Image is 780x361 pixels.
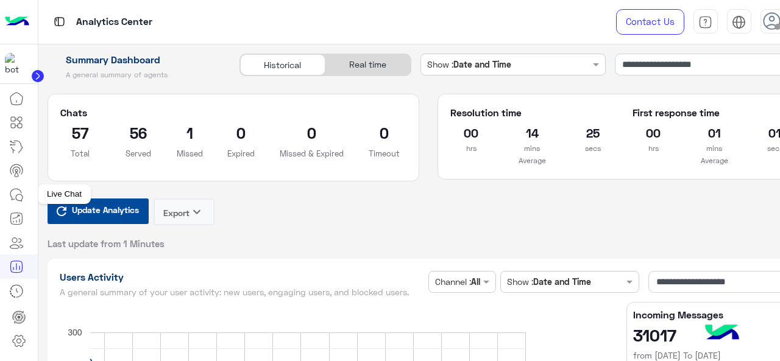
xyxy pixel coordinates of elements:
p: Total [60,147,101,159]
h2: 57 [60,123,101,142]
h5: A general summary of agents [48,70,226,80]
h1: Summary Dashboard [48,54,226,66]
div: Live Chat [38,184,91,204]
h2: 01 [693,123,736,142]
img: 317874714732967 [5,53,27,75]
img: Logo [5,9,29,35]
h1: Users Activity [60,271,424,283]
p: Average [450,155,614,167]
p: mins [693,142,736,155]
img: tab [52,14,67,29]
text: 300 [68,328,82,337]
img: tab [732,15,746,29]
h5: Chats [60,107,406,119]
h2: 25 [572,123,614,142]
span: Update Analytics [69,202,142,218]
div: Real time [325,54,411,75]
p: Timeout [362,147,406,159]
p: Served [118,147,158,159]
p: secs [572,142,614,155]
p: hrs [450,142,493,155]
h2: 0 [221,123,261,142]
p: Analytics Center [76,14,152,30]
button: Exportkeyboard_arrow_down [154,198,214,225]
p: mins [511,142,553,155]
p: hrs [633,142,675,155]
img: tab [698,15,712,29]
h2: 00 [633,123,675,142]
h2: 14 [511,123,553,142]
img: hulul-logo.png [701,312,743,355]
h2: 0 [362,123,406,142]
a: tab [693,9,718,35]
h2: 00 [450,123,493,142]
p: Missed & Expired [280,147,344,159]
a: Contact Us [616,9,684,35]
h5: Resolution time [450,107,614,119]
p: Missed [177,147,203,159]
p: Expired [221,147,261,159]
div: Historical [240,54,325,75]
h2: 0 [280,123,344,142]
button: Update Analytics [48,198,149,224]
i: keyboard_arrow_down [190,205,204,219]
h5: A general summary of your user activity: new users, engaging users, and blocked users. [60,287,424,297]
h2: 56 [118,123,158,142]
h2: 1 [177,123,203,142]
